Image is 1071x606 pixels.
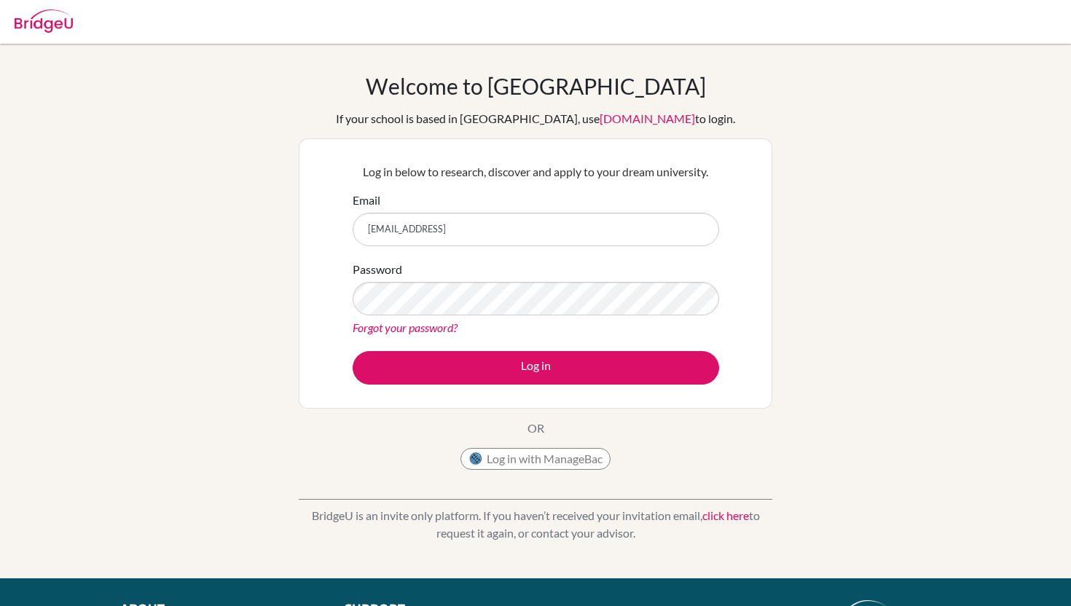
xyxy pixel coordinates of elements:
a: [DOMAIN_NAME] [600,111,695,125]
button: Log in with ManageBac [460,448,611,470]
label: Password [353,261,402,278]
a: Forgot your password? [353,320,458,334]
button: Log in [353,351,719,385]
h1: Welcome to [GEOGRAPHIC_DATA] [366,73,706,99]
p: BridgeU is an invite only platform. If you haven’t received your invitation email, to request it ... [299,507,772,542]
p: OR [527,420,544,437]
label: Email [353,192,380,209]
a: click here [702,508,749,522]
p: Log in below to research, discover and apply to your dream university. [353,163,719,181]
img: Bridge-U [15,9,73,33]
div: If your school is based in [GEOGRAPHIC_DATA], use to login. [336,110,735,127]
